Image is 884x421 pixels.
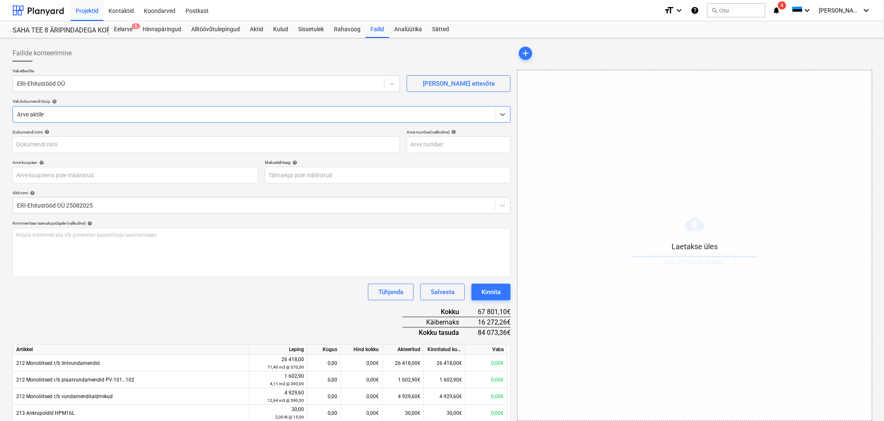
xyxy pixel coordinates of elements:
[308,344,341,355] div: Kogus
[132,23,140,29] span: 5
[86,221,92,226] span: help
[424,344,466,355] div: Kinnitatud kulud
[341,344,383,355] div: Hind kokku
[466,371,507,388] div: 0,00€
[473,307,511,317] div: 67 801,10€
[674,5,684,15] i: keyboard_arrow_down
[12,190,511,196] div: Akti nimi
[383,355,424,371] div: 26 418,00€
[43,129,49,134] span: help
[268,21,293,38] a: Kulud
[275,415,304,419] small: 2,00 tk @ 15,00
[12,160,258,165] div: Arve kuupäev
[265,160,511,165] div: Maksetähtaeg
[473,317,511,327] div: 16 272,26€
[265,167,511,183] input: Tähtaega pole määratud
[466,355,507,371] div: 0,00€
[12,68,400,75] p: Vali ettevõte
[407,129,511,135] div: Arve number (valikuline)
[12,136,400,153] input: Dokumendi nimi
[16,377,134,383] span: 212 Monoliitsed r/b plaatvundamendid PV-101…102
[407,136,511,153] input: Arve number
[308,388,341,405] div: 0,00
[383,388,424,405] div: 4 929,60€
[50,99,57,104] span: help
[270,381,304,386] small: 4,11 m3 @ 390,00
[517,70,872,421] div: Laetakse ülesOtsi [PERSON_NAME]
[291,160,297,165] span: help
[424,388,466,405] div: 4 929,60€
[12,26,99,35] div: SAHA TEE 8 ÄRIPINDADEGA KORTERMAJA
[28,191,35,196] span: help
[12,167,258,183] input: Arve kuupäeva pole määratud.
[402,327,472,337] div: Kokku tasuda
[711,7,718,14] span: search
[253,356,304,371] div: 26 418,00
[420,284,465,300] button: Salvesta
[383,344,424,355] div: Akteeritud
[12,129,400,135] div: Dokumendi nimi
[862,5,872,15] i: keyboard_arrow_down
[253,372,304,388] div: 1 602,90
[691,5,699,15] i: Abikeskus
[341,371,383,388] div: 0,00€
[431,287,454,297] div: Salvesta
[482,287,501,297] div: Kinnita
[186,21,245,38] a: Alltöövõtulepingud
[249,344,308,355] div: Leping
[341,388,383,405] div: 0,00€
[329,21,365,38] a: Rahavoog
[427,21,454,38] a: Sätted
[16,360,100,366] span: 212 Monoliitsed r/b lintvundamendid
[12,48,72,58] span: Failide konteerimine
[368,284,414,300] button: Tühjenda
[12,99,511,104] div: Vali dokumendi tüüp
[37,160,44,165] span: help
[13,344,249,355] div: Artikkel
[402,317,472,327] div: Käibemaks
[473,327,511,337] div: 84 073,36€
[12,220,511,226] div: Kommentaar raamatupidajale (valikuline)
[245,21,268,38] a: Aktid
[778,1,786,10] span: 4
[472,284,511,300] button: Kinnita
[707,3,765,17] button: Otsi
[842,381,884,421] iframe: Chat Widget
[664,5,674,15] i: format_size
[389,21,427,38] a: Analüütika
[109,21,138,38] a: Eelarve5
[632,242,757,252] p: Laetakse üles
[308,355,341,371] div: 0,00
[803,5,812,15] i: keyboard_arrow_down
[267,398,304,403] small: 12,64 m3 @ 390,00
[138,21,186,38] a: Hinnapäringud
[365,21,389,38] div: Failid
[16,410,74,416] span: 213 Ankrupoldid HPM16L
[407,75,511,92] button: [PERSON_NAME] ettevõte
[253,406,304,421] div: 30,00
[521,48,531,58] span: add
[308,371,341,388] div: 0,00
[423,78,495,89] div: [PERSON_NAME] ettevõte
[466,344,507,355] div: Vaba
[378,287,403,297] div: Tühjenda
[341,355,383,371] div: 0,00€
[402,307,472,317] div: Kokku
[253,389,304,404] div: 4 929,60
[772,5,780,15] i: notifications
[466,388,507,405] div: 0,00€
[293,21,329,38] a: Sissetulek
[109,21,138,38] div: Eelarve
[267,365,304,369] small: 71,40 m3 @ 370,00
[819,7,861,14] span: [PERSON_NAME]
[16,394,113,399] span: 212 Monoliitsed r/b vundamenditaldmikud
